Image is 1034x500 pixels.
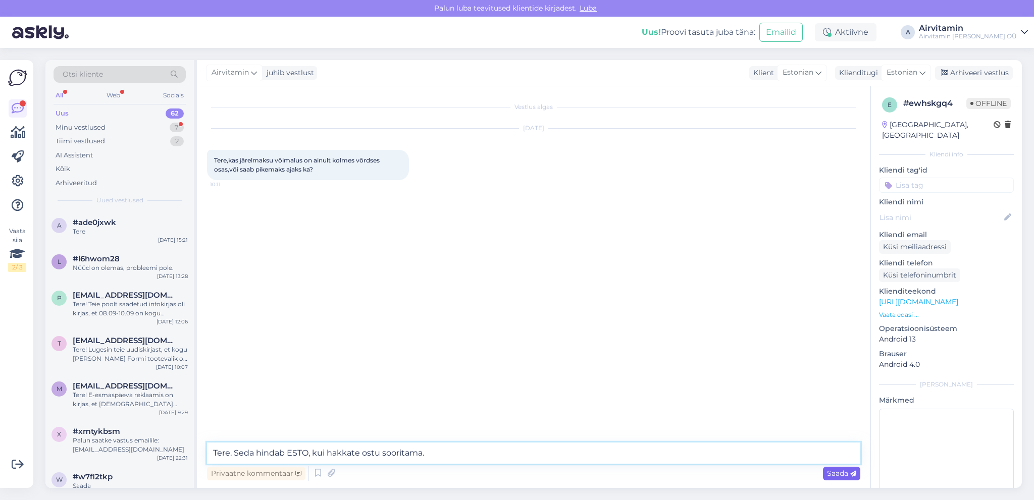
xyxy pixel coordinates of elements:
p: Märkmed [879,395,1014,406]
div: Arhiveeritud [56,178,97,188]
div: juhib vestlust [263,68,314,78]
a: [URL][DOMAIN_NAME] [879,297,958,306]
span: m [57,385,62,393]
div: 7 [170,123,184,133]
span: l [58,258,61,265]
input: Lisa nimi [880,212,1002,223]
div: Klient [749,68,774,78]
span: Luba [577,4,600,13]
div: [DATE] 9:29 [159,409,188,416]
span: triin.nuut@gmail.com [73,336,178,345]
div: Tere [73,227,188,236]
span: Uued vestlused [96,196,143,205]
div: Socials [161,89,186,102]
span: #w7fl2tkp [73,472,113,481]
p: Kliendi tag'id [879,165,1014,176]
div: # ewhskgq4 [903,97,966,109]
p: Kliendi email [879,230,1014,240]
div: Privaatne kommentaar [207,467,305,480]
div: [DATE] 12:06 [157,318,188,325]
div: [DATE] 15:21 [158,236,188,244]
b: Uus! [642,27,661,37]
p: Vaata edasi ... [879,310,1014,319]
div: [DATE] 13:28 [157,272,188,280]
span: Saada [827,469,856,478]
div: Nüüd on olemas, probleemi pole. [73,263,188,272]
span: Tere,kas järelmaksu võimalus on ainult kolmes võrdses osas,või saab pikemaks ajaks ka? [214,156,381,173]
div: Kõik [56,164,70,174]
p: Klienditeekond [879,286,1014,297]
span: p [57,294,62,302]
div: Küsi meiliaadressi [879,240,951,254]
div: Tiimi vestlused [56,136,105,146]
span: e [888,101,892,108]
span: #ade0jxwk [73,218,116,227]
p: Kliendi nimi [879,197,1014,207]
div: [DATE] 22:31 [157,454,188,462]
div: AI Assistent [56,150,93,160]
div: Palun saatke vastus emailile: [EMAIL_ADDRESS][DOMAIN_NAME] [73,436,188,454]
div: A [901,25,915,39]
div: Klienditugi [835,68,878,78]
span: 10:11 [210,181,248,188]
p: Kliendi telefon [879,258,1014,268]
div: [GEOGRAPHIC_DATA], [GEOGRAPHIC_DATA] [882,120,994,141]
p: Brauser [879,349,1014,359]
div: Minu vestlused [56,123,106,133]
input: Lisa tag [879,178,1014,193]
div: Tere! Teie poolt saadetud infokirjas oli kirjas, et 08.09-10.09 on kogu [PERSON_NAME] Formi toote... [73,300,188,318]
div: Aktiivne [815,23,876,41]
div: [DATE] 10:07 [156,363,188,371]
textarea: Tere. Seda hindab ESTO, kui hakkate ostu sooritama. [207,442,860,464]
div: Tere! Lugesin teie uudiskirjast, et kogu [PERSON_NAME] Formi tootevalik on 20% soodsamalt alates ... [73,345,188,363]
div: 2 [170,136,184,146]
span: a [57,221,62,229]
div: Web [105,89,122,102]
div: Küsi telefoninumbrit [879,268,960,282]
div: [PERSON_NAME] [879,380,1014,389]
span: Estonian [783,67,813,78]
p: Operatsioonisüsteem [879,323,1014,334]
button: Emailid [759,23,803,42]
div: [DATE] [207,124,860,133]
span: merilin686@hotmail.com [73,381,178,391]
a: AirvitaminAirvitamin [PERSON_NAME] OÜ [919,24,1028,40]
span: Estonian [887,67,917,78]
div: Uus [56,108,69,119]
div: Arhiveeri vestlus [935,66,1013,80]
div: Vestlus algas [207,102,860,112]
span: Offline [966,98,1011,109]
span: #l6hwom28 [73,254,120,263]
div: 2 / 3 [8,263,26,272]
span: x [57,430,61,438]
span: piret.kattai@gmail.com [73,291,178,300]
div: Airvitamin [PERSON_NAME] OÜ [919,32,1017,40]
span: w [56,476,63,483]
span: Airvitamin [212,67,249,78]
img: Askly Logo [8,68,27,87]
div: All [54,89,65,102]
span: #xmtykbsm [73,427,120,436]
div: Kliendi info [879,150,1014,159]
span: Otsi kliente [63,69,103,80]
div: Vaata siia [8,227,26,272]
p: Android 4.0 [879,359,1014,370]
div: Proovi tasuta juba täna: [642,26,755,38]
p: Android 13 [879,334,1014,345]
div: 62 [166,108,184,119]
div: Tere! E-esmaspäeva reklaamis on kirjas, et [DEMOGRAPHIC_DATA] rakendub ka filtritele. Samas, [PER... [73,391,188,409]
div: Airvitamin [919,24,1017,32]
div: Saada [73,481,188,490]
span: t [58,340,61,347]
